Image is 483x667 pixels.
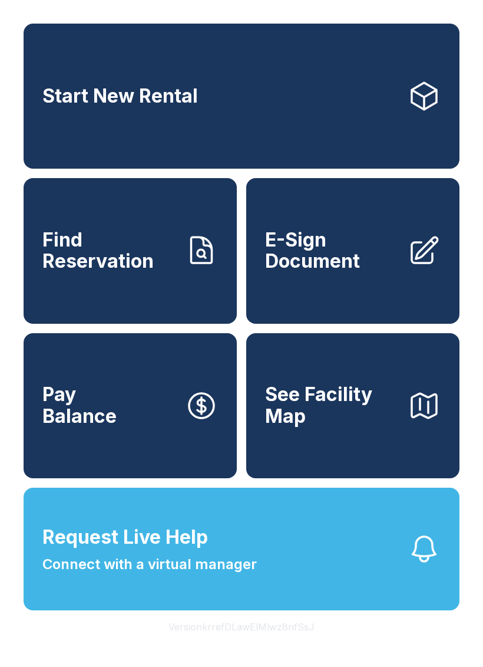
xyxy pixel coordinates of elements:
span: See Facility Map [265,384,398,427]
button: PayBalance [24,333,237,478]
span: Start New Rental [42,86,198,107]
span: E-Sign Document [265,229,398,272]
button: Request Live HelpConnect with a virtual manager [24,488,459,610]
span: Pay Balance [42,384,117,427]
span: Connect with a virtual manager [42,554,257,575]
a: E-Sign Document [246,178,459,323]
a: Start New Rental [24,24,459,169]
a: Find Reservation [24,178,237,323]
button: See Facility Map [246,333,459,478]
button: VersionkrrefDLawElMlwz8nfSsJ [159,610,324,643]
span: Request Live Help [42,523,208,551]
span: Find Reservation [42,229,176,272]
